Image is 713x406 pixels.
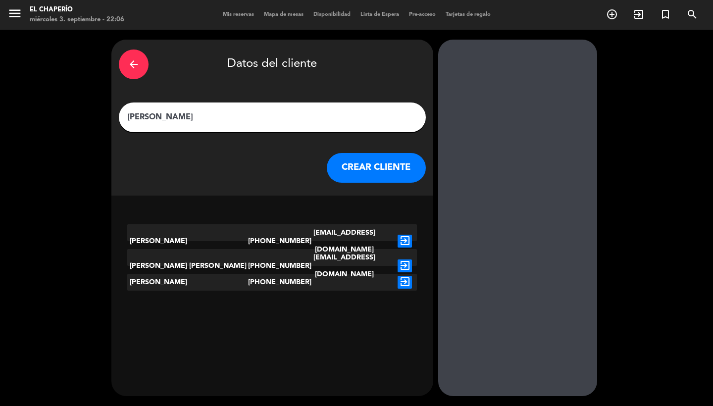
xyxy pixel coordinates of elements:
[119,47,426,82] div: Datos del cliente
[398,276,412,289] i: exit_to_app
[127,249,248,283] div: [PERSON_NAME] [PERSON_NAME]
[398,259,412,272] i: exit_to_app
[218,12,259,17] span: Mis reservas
[296,224,393,258] div: [EMAIL_ADDRESS][DOMAIN_NAME]
[7,6,22,21] i: menu
[308,12,356,17] span: Disponibilidad
[248,249,297,283] div: [PHONE_NUMBER]
[327,153,426,183] button: CREAR CLIENTE
[441,12,496,17] span: Tarjetas de regalo
[127,224,248,258] div: [PERSON_NAME]
[30,5,124,15] div: El Chaperío
[404,12,441,17] span: Pre-acceso
[259,12,308,17] span: Mapa de mesas
[30,15,124,25] div: miércoles 3. septiembre - 22:06
[248,224,297,258] div: [PHONE_NUMBER]
[356,12,404,17] span: Lista de Espera
[686,8,698,20] i: search
[126,110,418,124] input: Escriba nombre, correo electrónico o número de teléfono...
[660,8,671,20] i: turned_in_not
[606,8,618,20] i: add_circle_outline
[398,235,412,248] i: exit_to_app
[7,6,22,24] button: menu
[127,274,248,291] div: [PERSON_NAME]
[248,274,297,291] div: [PHONE_NUMBER]
[296,249,393,283] div: [EMAIL_ADDRESS][DOMAIN_NAME]
[633,8,645,20] i: exit_to_app
[128,58,140,70] i: arrow_back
